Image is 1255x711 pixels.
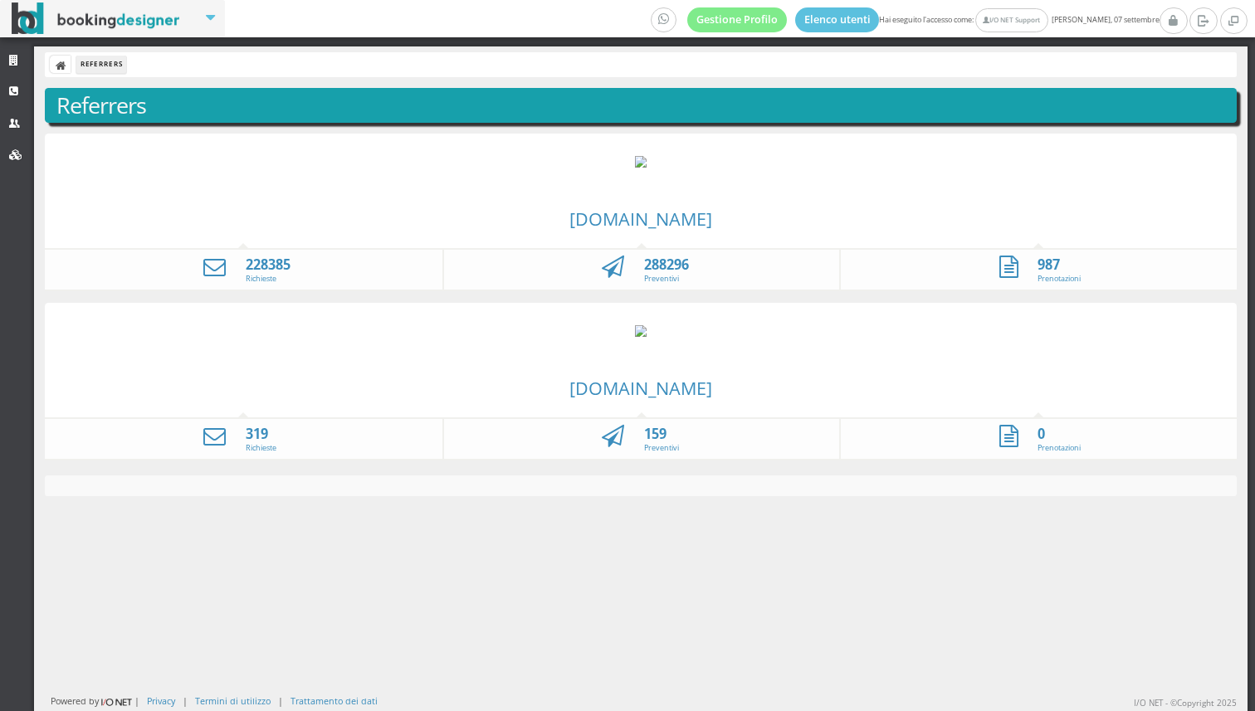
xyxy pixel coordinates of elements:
img: ionet_small_logo.png [99,695,134,709]
div: Preventivi [644,256,689,285]
div: Richieste [246,256,291,285]
a: Privacy [147,694,175,707]
div: Richieste [246,425,276,454]
span: Hai eseguito l'accesso come: [PERSON_NAME], 07 settembre [651,7,1160,32]
strong: 319 [246,425,276,444]
div: Prenotazioni [1038,256,1081,285]
img: favicon.ico [635,325,647,370]
a: Trattamento dei dati [291,694,378,707]
a: Gestione Profilo [687,7,787,32]
a: [DOMAIN_NAME] [569,207,712,231]
a: Termini di utilizzo [195,694,271,707]
a: I/O NET Support [975,8,1047,32]
strong: 987 [1038,256,1081,275]
strong: 159 [644,425,679,444]
div: Preventivi [644,425,679,454]
img: salento_favicon.ico [635,156,647,201]
a: [DOMAIN_NAME] [569,376,712,400]
div: Powered by | [51,694,139,709]
strong: 0 [1038,425,1081,444]
div: | [278,694,283,707]
li: REFERRERS [76,56,126,74]
h2: Referrers [56,92,1226,119]
strong: 288296 [644,256,689,275]
strong: 228385 [246,256,291,275]
img: BookingDesigner.com [12,2,180,35]
a: Elenco utenti [795,7,880,32]
div: Prenotazioni [1038,425,1081,454]
div: | [183,694,188,707]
